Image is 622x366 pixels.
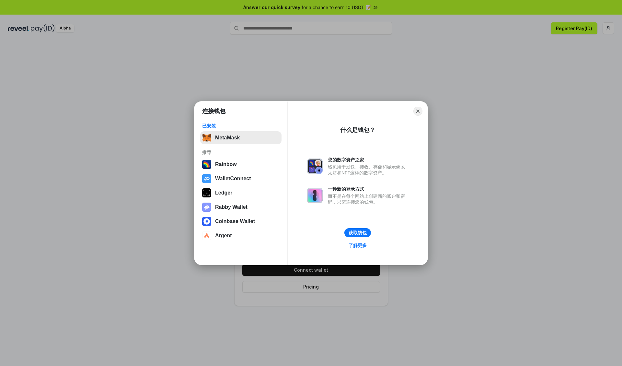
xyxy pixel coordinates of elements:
[202,203,211,212] img: svg+xml,%3Csvg%20xmlns%3D%22http%3A%2F%2Fwww.w3.org%2F2000%2Fsvg%22%20fill%3D%22none%22%20viewBox...
[200,131,282,144] button: MetaMask
[328,186,408,192] div: 一种新的登录方式
[202,217,211,226] img: svg+xml,%3Csvg%20width%3D%2228%22%20height%3D%2228%22%20viewBox%3D%220%200%2028%2028%22%20fill%3D...
[340,126,375,134] div: 什么是钱包？
[345,241,371,250] a: 了解更多
[328,164,408,176] div: 钱包用于发送、接收、存储和显示像以太坊和NFT这样的数字资产。
[349,230,367,236] div: 获取钱包
[202,174,211,183] img: svg+xml,%3Csvg%20width%3D%2228%22%20height%3D%2228%22%20viewBox%3D%220%200%2028%2028%22%20fill%3D...
[202,133,211,142] img: svg+xml,%3Csvg%20fill%3D%22none%22%20height%3D%2233%22%20viewBox%3D%220%200%2035%2033%22%20width%...
[202,107,225,115] h1: 连接钱包
[200,158,282,171] button: Rainbow
[349,242,367,248] div: 了解更多
[202,188,211,197] img: svg+xml,%3Csvg%20xmlns%3D%22http%3A%2F%2Fwww.w3.org%2F2000%2Fsvg%22%20width%3D%2228%22%20height%3...
[200,186,282,199] button: Ledger
[215,135,240,141] div: MetaMask
[413,107,422,116] button: Close
[307,188,323,203] img: svg+xml,%3Csvg%20xmlns%3D%22http%3A%2F%2Fwww.w3.org%2F2000%2Fsvg%22%20fill%3D%22none%22%20viewBox...
[200,229,282,242] button: Argent
[215,161,237,167] div: Rainbow
[200,215,282,228] button: Coinbase Wallet
[215,233,232,239] div: Argent
[215,176,251,182] div: WalletConnect
[215,190,232,196] div: Ledger
[202,231,211,240] img: svg+xml,%3Csvg%20width%3D%2228%22%20height%3D%2228%22%20viewBox%3D%220%200%2028%2028%22%20fill%3D...
[328,193,408,205] div: 而不是在每个网站上创建新的账户和密码，只需连接您的钱包。
[328,157,408,163] div: 您的数字资产之家
[202,123,280,129] div: 已安装
[215,218,255,224] div: Coinbase Wallet
[200,201,282,214] button: Rabby Wallet
[344,228,371,237] button: 获取钱包
[215,204,248,210] div: Rabby Wallet
[200,172,282,185] button: WalletConnect
[202,149,280,155] div: 推荐
[202,160,211,169] img: svg+xml,%3Csvg%20width%3D%22120%22%20height%3D%22120%22%20viewBox%3D%220%200%20120%20120%22%20fil...
[307,159,323,174] img: svg+xml,%3Csvg%20xmlns%3D%22http%3A%2F%2Fwww.w3.org%2F2000%2Fsvg%22%20fill%3D%22none%22%20viewBox...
